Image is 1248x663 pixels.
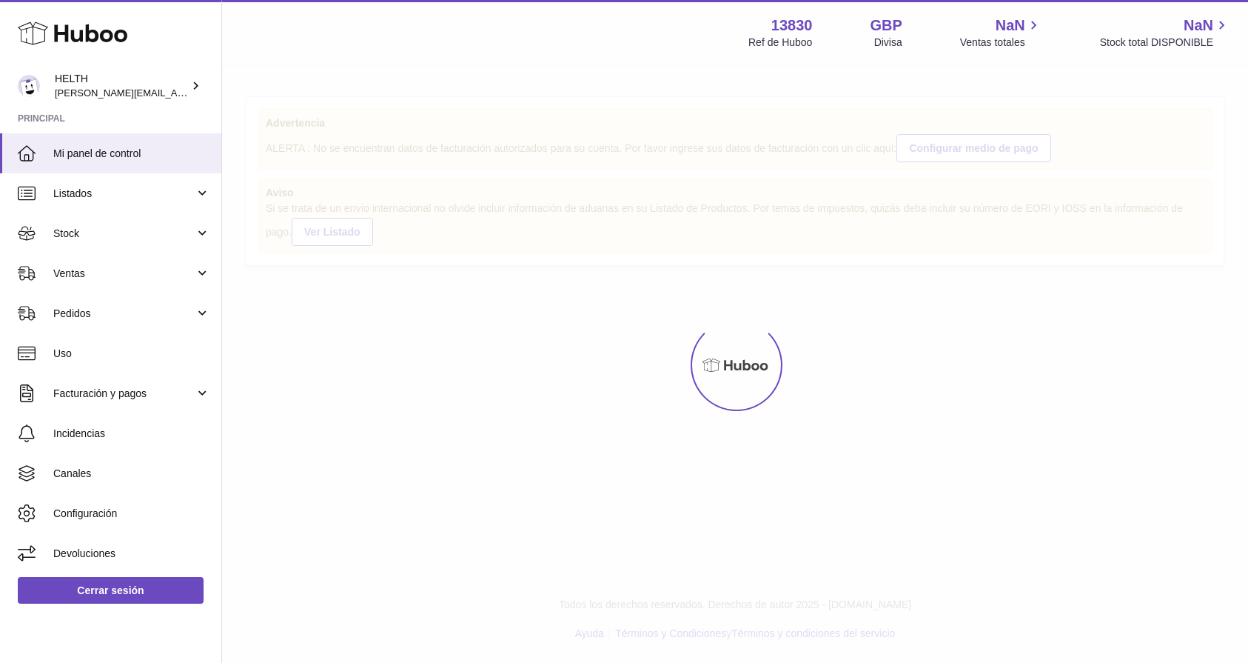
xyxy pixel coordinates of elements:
[960,16,1042,50] a: NaN Ventas totales
[53,227,195,241] span: Stock
[771,16,813,36] strong: 13830
[748,36,812,50] div: Ref de Huboo
[53,307,195,321] span: Pedidos
[53,467,210,481] span: Canales
[53,547,210,561] span: Devoluciones
[1184,16,1213,36] span: NaN
[18,75,40,97] img: laura@helth.com
[53,147,210,161] span: Mi panel de control
[874,36,902,50] div: Divisa
[53,187,195,201] span: Listados
[1100,16,1230,50] a: NaN Stock total DISPONIBLE
[53,347,210,361] span: Uso
[53,507,210,521] span: Configuración
[996,16,1025,36] span: NaN
[55,72,188,100] div: HELTH
[870,16,902,36] strong: GBP
[53,267,195,281] span: Ventas
[53,387,195,401] span: Facturación y pagos
[960,36,1042,50] span: Ventas totales
[55,87,297,99] span: [PERSON_NAME][EMAIL_ADDRESS][DOMAIN_NAME]
[53,427,210,441] span: Incidencias
[1100,36,1230,50] span: Stock total DISPONIBLE
[18,577,204,604] a: Cerrar sesión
